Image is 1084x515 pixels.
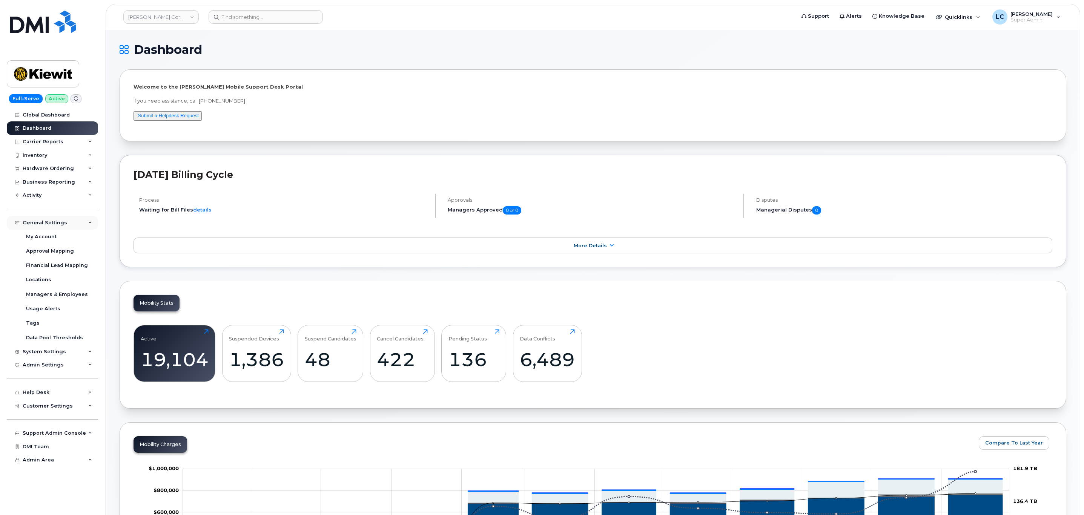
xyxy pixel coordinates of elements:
[229,348,284,371] div: 1,386
[139,206,428,213] li: Waiting for Bill Files
[1051,482,1078,509] iframe: Messenger Launcher
[448,197,737,203] h4: Approvals
[139,197,428,203] h4: Process
[154,487,179,493] tspan: $800,000
[134,83,1052,90] p: Welcome to the [PERSON_NAME] Mobile Support Desk Portal
[305,329,356,342] div: Suspend Candidates
[134,169,1052,180] h2: [DATE] Billing Cycle
[149,466,179,472] g: $0
[141,348,209,371] div: 19,104
[305,329,356,377] a: Suspend Candidates48
[138,113,199,118] a: Submit a Helpdesk Request
[305,348,356,371] div: 48
[377,329,424,342] div: Cancel Candidates
[229,329,279,342] div: Suspended Devices
[985,439,1043,446] span: Compare To Last Year
[574,243,607,248] span: More Details
[134,111,202,121] button: Submit a Helpdesk Request
[520,329,575,377] a: Data Conflicts6,489
[141,329,209,377] a: Active19,104
[812,206,821,215] span: 0
[756,206,1052,215] h5: Managerial Disputes
[141,329,157,342] div: Active
[154,509,179,515] g: $0
[149,466,179,472] tspan: $1,000,000
[154,509,179,515] tspan: $600,000
[1013,466,1037,472] tspan: 181.9 TB
[377,329,428,377] a: Cancel Candidates422
[448,206,737,215] h5: Managers Approved
[448,329,487,342] div: Pending Status
[193,207,212,213] a: details
[134,97,1052,104] p: If you need assistance, call [PHONE_NUMBER]
[377,348,428,371] div: 422
[229,329,284,377] a: Suspended Devices1,386
[520,348,575,371] div: 6,489
[154,487,179,493] g: $0
[503,206,521,215] span: 0 of 0
[1013,498,1037,504] tspan: 136.4 TB
[756,197,1052,203] h4: Disputes
[520,329,555,342] div: Data Conflicts
[448,329,499,377] a: Pending Status136
[134,44,202,55] span: Dashboard
[448,348,499,371] div: 136
[979,436,1049,450] button: Compare To Last Year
